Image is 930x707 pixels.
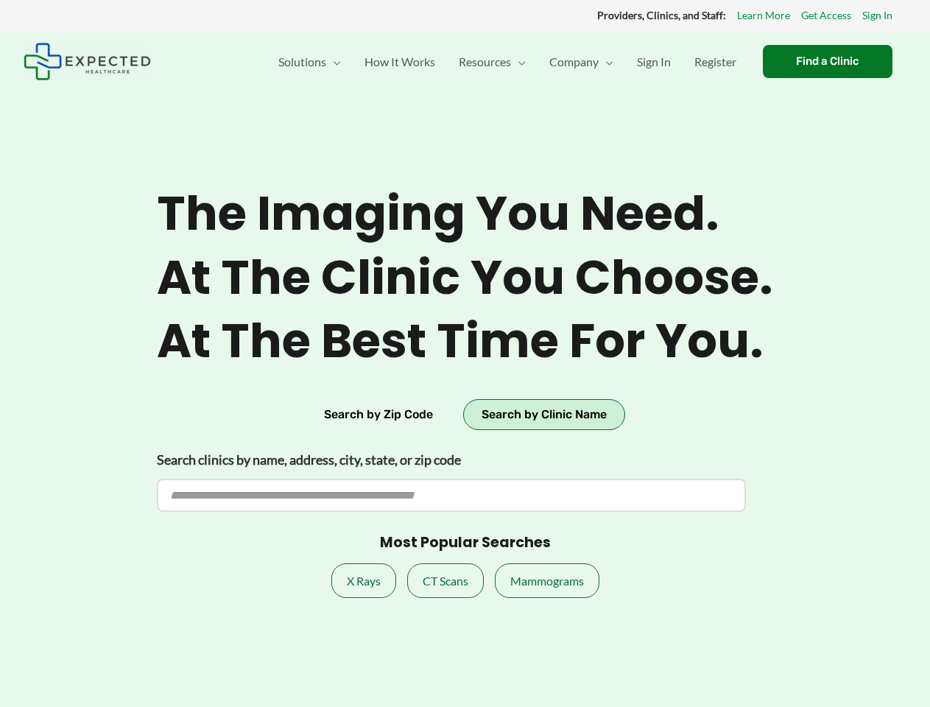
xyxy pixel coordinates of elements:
span: Menu Toggle [326,36,341,88]
a: X Rays [331,563,396,599]
span: Sign In [637,36,671,88]
span: How It Works [364,36,435,88]
a: Sign In [625,36,683,88]
span: Company [549,36,599,88]
a: Register [683,36,748,88]
a: How It Works [353,36,447,88]
span: Register [694,36,736,88]
span: At the best time for you. [157,313,773,370]
label: Search clinics by name, address, city, state, or zip code [157,448,746,472]
a: CompanyMenu Toggle [538,36,625,88]
button: Search by Clinic Name [463,399,625,430]
img: Expected Healthcare Logo - side, dark font, small [24,43,151,80]
span: The imaging you need. [157,186,773,242]
span: Menu Toggle [511,36,526,88]
a: Mammograms [495,563,599,599]
span: Solutions [278,36,326,88]
h3: Most Popular Searches [380,534,551,552]
a: Learn More [737,6,790,25]
span: Menu Toggle [599,36,613,88]
strong: Providers, Clinics, and Staff: [597,9,726,21]
a: SolutionsMenu Toggle [267,36,353,88]
span: Resources [459,36,511,88]
nav: Primary Site Navigation [267,36,748,88]
span: At the clinic you choose. [157,250,773,306]
a: ResourcesMenu Toggle [447,36,538,88]
a: Find a Clinic [763,45,892,78]
a: Get Access [801,6,851,25]
a: CT Scans [407,563,484,599]
button: Search by Zip Code [306,399,451,430]
a: Sign In [862,6,892,25]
